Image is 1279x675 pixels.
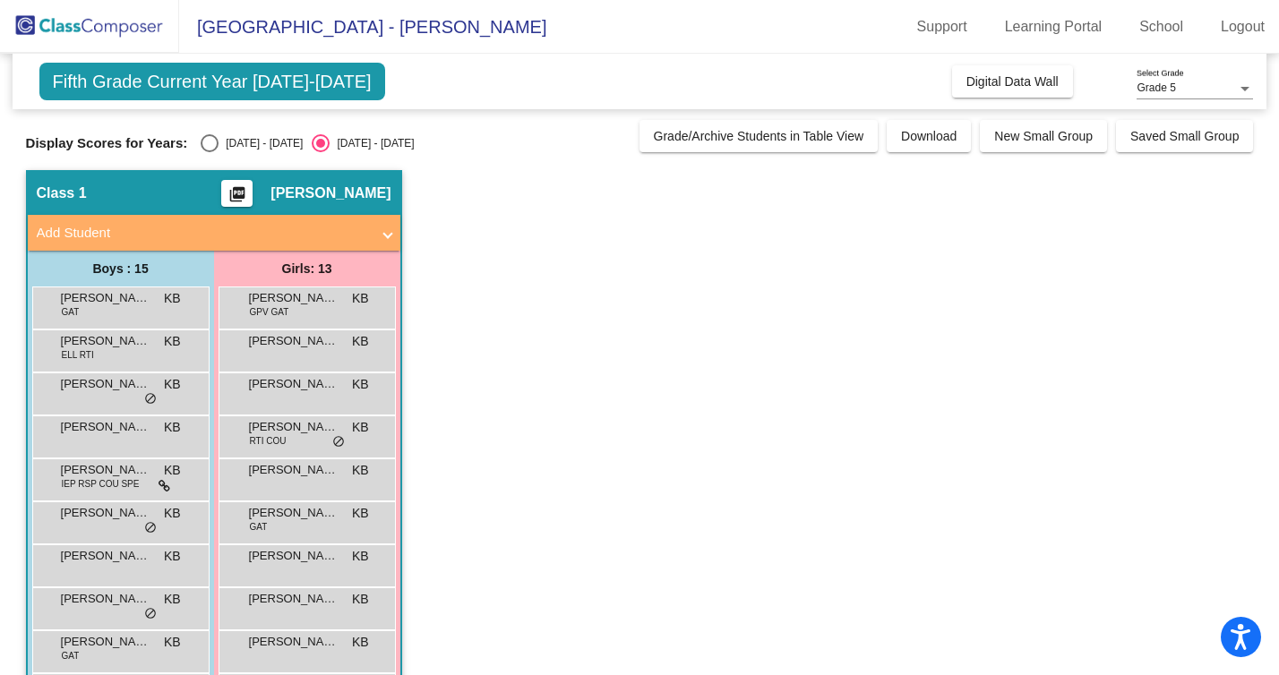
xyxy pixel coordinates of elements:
[61,418,150,436] span: [PERSON_NAME]
[61,461,150,479] span: [PERSON_NAME]
[952,65,1073,98] button: Digital Data Wall
[28,251,214,286] div: Boys : 15
[249,547,339,565] span: [PERSON_NAME]
[1206,13,1279,41] a: Logout
[1125,13,1197,41] a: School
[330,135,414,151] div: [DATE] - [DATE]
[37,184,87,202] span: Class 1
[249,590,339,608] span: [PERSON_NAME]
[61,504,150,522] span: [PERSON_NAME]
[887,120,971,152] button: Download
[26,135,188,151] span: Display Scores for Years:
[1137,81,1175,94] span: Grade 5
[164,590,181,609] span: KB
[654,129,864,143] span: Grade/Archive Students in Table View
[164,375,181,394] span: KB
[61,289,150,307] span: [PERSON_NAME]
[352,418,369,437] span: KB
[61,590,150,608] span: [PERSON_NAME]
[352,633,369,652] span: KB
[249,418,339,436] span: [PERSON_NAME]
[28,215,400,251] mat-expansion-panel-header: Add Student
[250,520,268,534] span: GAT
[201,134,414,152] mat-radio-group: Select an option
[144,392,157,406] span: do_not_disturb_alt
[249,375,339,393] span: [PERSON_NAME]
[214,251,400,286] div: Girls: 13
[39,63,385,100] span: Fifth Grade Current Year [DATE]-[DATE]
[227,185,248,210] mat-icon: picture_as_pdf
[991,13,1117,41] a: Learning Portal
[639,120,879,152] button: Grade/Archive Students in Table View
[352,375,369,394] span: KB
[164,289,181,308] span: KB
[62,305,80,319] span: GAT
[221,180,253,207] button: Print Students Details
[61,332,150,350] span: [PERSON_NAME]
[62,477,140,491] span: IEP RSP COU SPE
[164,504,181,523] span: KB
[144,607,157,621] span: do_not_disturb_alt
[249,461,339,479] span: [PERSON_NAME]
[352,289,369,308] span: KB
[37,223,370,244] mat-panel-title: Add Student
[61,375,150,393] span: [PERSON_NAME]
[62,649,80,662] span: GAT
[352,547,369,566] span: KB
[164,633,181,652] span: KB
[352,461,369,480] span: KB
[249,633,339,651] span: [PERSON_NAME]
[164,461,181,480] span: KB
[903,13,982,41] a: Support
[61,633,150,651] span: [PERSON_NAME]
[249,289,339,307] span: [PERSON_NAME]
[1130,129,1239,143] span: Saved Small Group
[250,434,287,448] span: RTI COU
[352,332,369,351] span: KB
[249,504,339,522] span: [PERSON_NAME]
[164,332,181,351] span: KB
[250,305,289,319] span: GPV GAT
[62,348,94,362] span: ELL RTI
[980,120,1107,152] button: New Small Group
[249,332,339,350] span: [PERSON_NAME]
[901,129,957,143] span: Download
[332,435,345,449] span: do_not_disturb_alt
[61,547,150,565] span: [PERSON_NAME]
[1116,120,1253,152] button: Saved Small Group
[219,135,303,151] div: [DATE] - [DATE]
[164,547,181,566] span: KB
[270,184,391,202] span: [PERSON_NAME]
[179,13,546,41] span: [GEOGRAPHIC_DATA] - [PERSON_NAME]
[164,418,181,437] span: KB
[966,74,1059,89] span: Digital Data Wall
[144,521,157,535] span: do_not_disturb_alt
[352,590,369,609] span: KB
[994,129,1093,143] span: New Small Group
[352,504,369,523] span: KB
